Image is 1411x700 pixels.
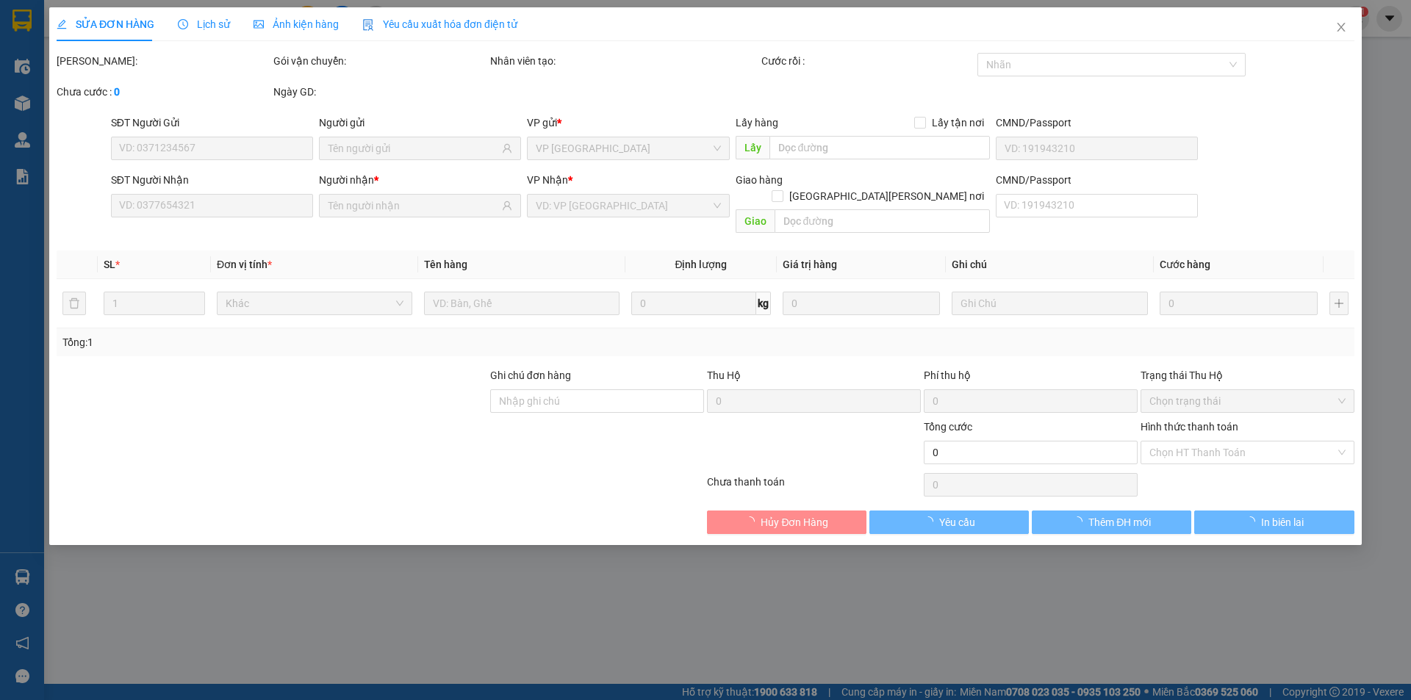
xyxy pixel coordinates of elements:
span: Đơn vị tính [217,259,272,270]
span: Lịch sử [178,18,230,30]
b: 0 [114,86,120,98]
button: plus [1329,292,1349,315]
span: loading [745,516,761,527]
input: VD: Bàn, Ghế [424,292,620,315]
span: Yêu cầu xuất hóa đơn điện tử [362,18,517,30]
span: Chọn trạng thái [1149,390,1346,412]
span: Lấy [736,136,769,159]
input: Ghi Chú [952,292,1148,315]
span: kg [756,292,771,315]
span: Định lượng [675,259,728,270]
span: Ảnh kiện hàng [254,18,339,30]
span: Lấy tận nơi [926,115,990,131]
span: VP Thủ Đức [536,137,721,159]
div: Trạng thái Thu Hộ [1141,367,1354,383]
div: VP gửi [528,115,730,131]
div: Tổng: 1 [62,334,545,350]
button: In biên lai [1195,510,1354,534]
input: Dọc đường [769,136,990,159]
div: [PERSON_NAME]: [57,53,270,69]
button: Close [1321,7,1362,48]
input: VD: 191943210 [996,137,1198,160]
span: Giao [736,209,775,233]
span: SỬA ĐƠN HÀNG [57,18,154,30]
span: Yêu cầu [939,514,975,530]
div: CMND/Passport [996,172,1198,188]
span: Cước hàng [1160,259,1210,270]
div: Cước rồi : [761,53,975,69]
button: Hủy Đơn Hàng [707,510,866,534]
button: Thêm ĐH mới [1032,510,1191,534]
div: Nhân viên tạo: [490,53,758,69]
span: user [503,143,513,154]
th: Ghi chú [947,250,1154,279]
span: user [503,201,513,211]
span: edit [57,19,67,29]
span: loading [1072,516,1088,527]
div: Người gửi [319,115,521,131]
span: VP Nhận [528,174,569,186]
input: 0 [783,292,941,315]
span: Giá trị hàng [783,259,837,270]
span: Thu Hộ [707,369,741,381]
span: close [1335,21,1347,33]
input: Ghi chú đơn hàng [490,389,704,413]
span: picture [254,19,264,29]
input: Tên người gửi [328,140,499,156]
span: Lấy hàng [736,117,778,129]
div: Gói vận chuyển: [273,53,487,69]
div: Người nhận [319,172,521,188]
span: Khác [226,292,403,314]
span: Hủy Đơn Hàng [761,514,829,530]
button: Yêu cầu [869,510,1029,534]
span: Giao hàng [736,174,783,186]
span: loading [1245,516,1261,527]
input: Tên người nhận [328,198,499,214]
img: icon [362,19,374,31]
div: Ngày GD: [273,84,487,100]
span: [GEOGRAPHIC_DATA][PERSON_NAME] nơi [783,188,990,204]
span: loading [923,516,939,527]
span: Thêm ĐH mới [1088,514,1151,530]
div: CMND/Passport [996,115,1198,131]
span: Tên hàng [424,259,467,270]
div: Phí thu hộ [924,367,1138,389]
div: SĐT Người Gửi [111,115,313,131]
span: clock-circle [178,19,188,29]
input: Dọc đường [775,209,990,233]
div: SĐT Người Nhận [111,172,313,188]
span: Tổng cước [924,421,972,433]
span: SL [104,259,115,270]
label: Ghi chú đơn hàng [490,369,571,381]
div: Chưa cước : [57,84,270,100]
label: Hình thức thanh toán [1141,421,1238,433]
div: Chưa thanh toán [705,474,922,499]
span: In biên lai [1261,514,1304,530]
input: 0 [1160,292,1318,315]
button: delete [62,292,86,315]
